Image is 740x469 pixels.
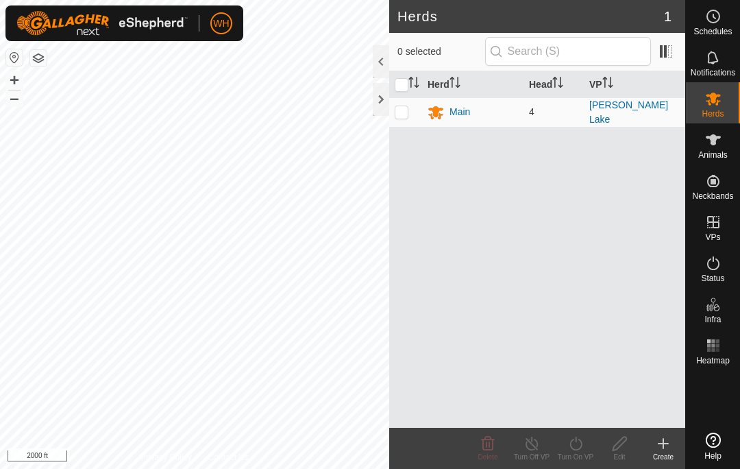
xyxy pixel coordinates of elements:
[691,69,735,77] span: Notifications
[140,451,192,464] a: Privacy Policy
[523,71,584,98] th: Head
[422,71,523,98] th: Herd
[554,452,597,462] div: Turn On VP
[408,79,419,90] p-sorticon: Activate to sort
[701,274,724,282] span: Status
[692,192,733,200] span: Neckbands
[664,6,671,27] span: 1
[589,99,668,125] a: [PERSON_NAME] Lake
[449,79,460,90] p-sorticon: Activate to sort
[704,315,721,324] span: Infra
[16,11,188,36] img: Gallagher Logo
[698,151,728,159] span: Animals
[552,79,563,90] p-sorticon: Activate to sort
[30,50,47,67] button: Map Layers
[686,427,740,466] a: Help
[529,106,534,117] span: 4
[510,452,554,462] div: Turn Off VP
[693,27,732,36] span: Schedules
[704,452,721,460] span: Help
[485,37,651,66] input: Search (S)
[702,110,724,118] span: Herds
[705,233,720,241] span: VPs
[478,453,498,461] span: Delete
[6,72,23,88] button: +
[696,357,730,365] span: Heatmap
[584,71,685,98] th: VP
[213,16,229,31] span: WH
[602,79,613,90] p-sorticon: Activate to sort
[641,452,685,462] div: Create
[6,90,23,106] button: –
[449,105,470,119] div: Main
[6,49,23,66] button: Reset Map
[397,8,664,25] h2: Herds
[597,452,641,462] div: Edit
[397,45,485,59] span: 0 selected
[208,451,249,464] a: Contact Us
